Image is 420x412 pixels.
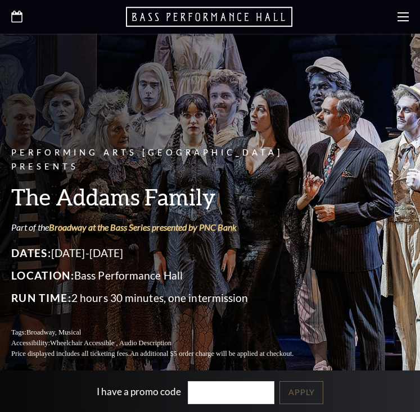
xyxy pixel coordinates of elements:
[11,182,320,211] h3: The Addams Family
[11,146,320,174] p: Performing Arts [GEOGRAPHIC_DATA] Presents
[11,327,320,338] p: Tags:
[11,289,320,307] p: 2 hours 30 minutes, one intermission
[11,244,320,262] p: [DATE]-[DATE]
[11,291,71,304] span: Run Time:
[11,349,320,359] p: Price displayed includes all ticketing fees.
[11,246,51,259] span: Dates:
[11,221,320,234] p: Part of the
[130,350,293,358] span: An additional $5 order charge will be applied at checkout.
[11,338,320,349] p: Accessibility:
[11,269,74,282] span: Location:
[50,339,171,347] span: Wheelchair Accessible , Audio Description
[11,267,320,285] p: Bass Performance Hall
[49,222,237,232] a: Broadway at the Bass Series presented by PNC Bank
[26,328,81,336] span: Broadway, Musical
[97,385,181,397] label: I have a promo code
